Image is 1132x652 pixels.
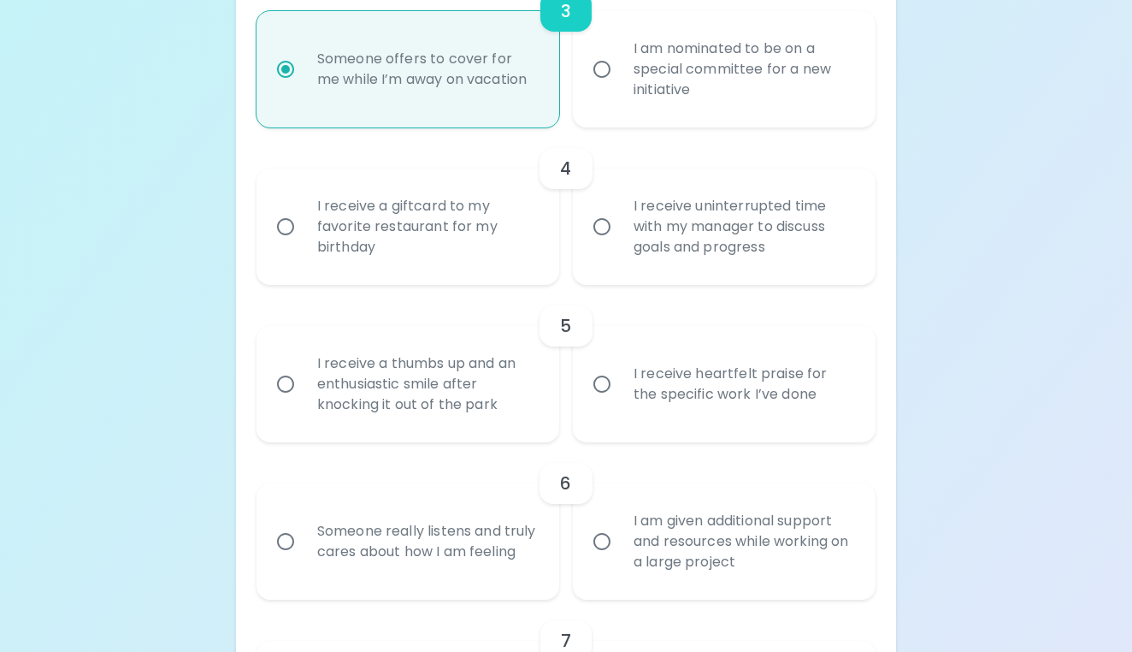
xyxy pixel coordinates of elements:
div: choice-group-check [256,127,876,285]
h6: 5 [560,312,571,340]
div: I am nominated to be on a special committee for a new initiative [620,18,866,121]
h6: 4 [560,155,571,182]
div: I receive heartfelt praise for the specific work I’ve done [620,343,866,425]
div: choice-group-check [256,442,876,600]
div: Someone offers to cover for me while I’m away on vacation [304,28,550,110]
div: Someone really listens and truly cares about how I am feeling [304,501,550,583]
div: I receive a giftcard to my favorite restaurant for my birthday [304,175,550,278]
div: I receive a thumbs up and an enthusiastic smile after knocking it out of the park [304,333,550,436]
div: I receive uninterrupted time with my manager to discuss goals and progress [620,175,866,278]
h6: 6 [560,470,571,497]
div: I am given additional support and resources while working on a large project [620,490,866,593]
div: choice-group-check [256,285,876,442]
